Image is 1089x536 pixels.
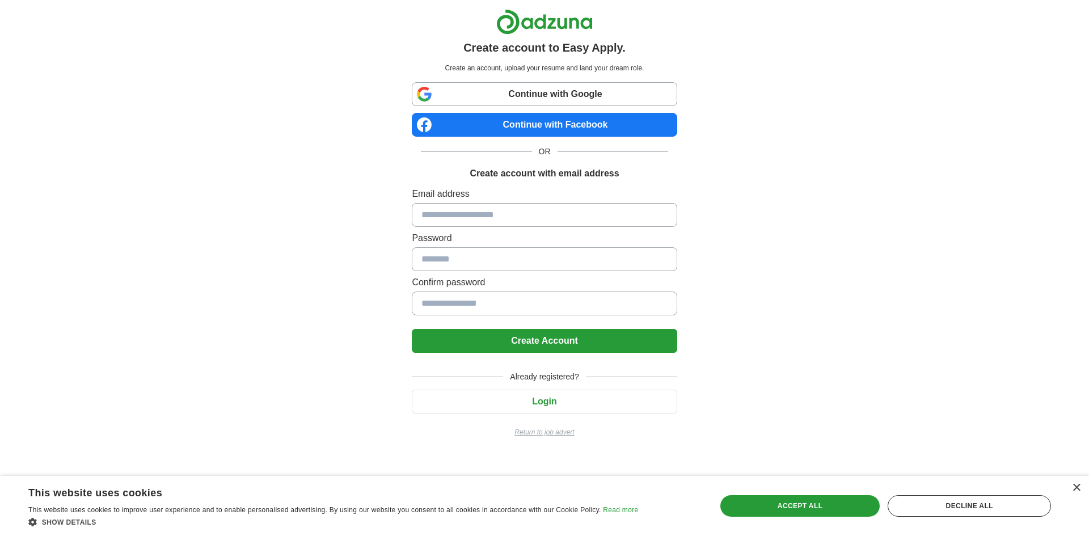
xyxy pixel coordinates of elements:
[496,9,593,35] img: Adzuna logo
[412,231,677,245] label: Password
[503,371,585,383] span: Already registered?
[412,396,677,406] a: Login
[603,506,638,514] a: Read more, opens a new window
[412,329,677,353] button: Create Account
[463,39,626,56] h1: Create account to Easy Apply.
[532,146,558,158] span: OR
[28,516,638,527] div: Show details
[470,167,619,180] h1: Create account with email address
[412,276,677,289] label: Confirm password
[412,427,677,437] a: Return to job advert
[28,483,610,500] div: This website uses cookies
[412,390,677,413] button: Login
[42,518,96,526] span: Show details
[720,495,880,517] div: Accept all
[414,63,674,73] p: Create an account, upload your resume and land your dream role.
[412,113,677,137] a: Continue with Facebook
[412,187,677,201] label: Email address
[28,506,601,514] span: This website uses cookies to improve user experience and to enable personalised advertising. By u...
[412,82,677,106] a: Continue with Google
[888,495,1051,517] div: Decline all
[1072,484,1080,492] div: Close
